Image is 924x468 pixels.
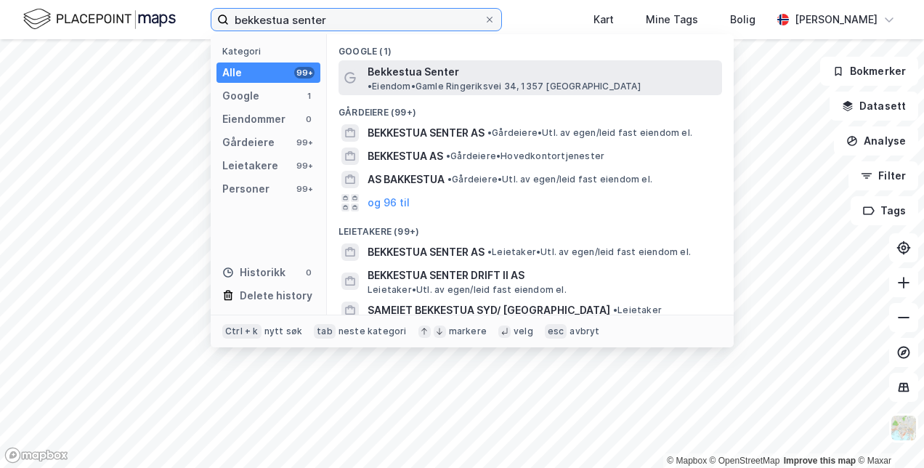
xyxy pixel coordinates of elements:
[314,324,336,339] div: tab
[4,447,68,464] a: Mapbox homepage
[795,11,878,28] div: [PERSON_NAME]
[368,81,372,92] span: •
[327,95,734,121] div: Gårdeiere (99+)
[784,456,856,466] a: Improve this map
[303,113,315,125] div: 0
[851,196,918,225] button: Tags
[848,161,918,190] button: Filter
[447,174,452,185] span: •
[449,326,487,337] div: markere
[514,326,533,337] div: velg
[570,326,599,337] div: avbryt
[368,302,610,319] span: SAMEIET BEKKESTUA SYD/ [GEOGRAPHIC_DATA]
[368,284,567,296] span: Leietaker • Utl. av egen/leid fast eiendom el.
[368,267,716,284] span: BEKKESTUA SENTER DRIFT II AS
[646,11,698,28] div: Mine Tags
[222,264,285,281] div: Historikk
[222,87,259,105] div: Google
[368,171,445,188] span: AS BAKKESTUA
[667,456,707,466] a: Mapbox
[545,324,567,339] div: esc
[303,267,315,278] div: 0
[264,326,303,337] div: nytt søk
[294,67,315,78] div: 99+
[613,304,617,315] span: •
[222,110,285,128] div: Eiendommer
[368,124,485,142] span: BEKKESTUA SENTER AS
[368,243,485,261] span: BEKKESTUA SENTER AS
[222,324,262,339] div: Ctrl + k
[447,174,652,185] span: Gårdeiere • Utl. av egen/leid fast eiendom el.
[368,148,443,165] span: BEKKESTUA AS
[487,127,692,139] span: Gårdeiere • Utl. av egen/leid fast eiendom el.
[368,63,459,81] span: Bekkestua Senter
[294,160,315,172] div: 99+
[327,214,734,241] div: Leietakere (99+)
[593,11,614,28] div: Kart
[222,180,269,198] div: Personer
[834,126,918,156] button: Analyse
[830,92,918,121] button: Datasett
[487,246,492,257] span: •
[368,81,641,92] span: Eiendom • Gamle Ringeriksvei 34, 1357 [GEOGRAPHIC_DATA]
[710,456,780,466] a: OpenStreetMap
[23,7,176,32] img: logo.f888ab2527a4732fd821a326f86c7f29.svg
[222,64,242,81] div: Alle
[303,90,315,102] div: 1
[446,150,604,162] span: Gårdeiere • Hovedkontortjenester
[487,127,492,138] span: •
[730,11,755,28] div: Bolig
[446,150,450,161] span: •
[222,157,278,174] div: Leietakere
[327,34,734,60] div: Google (1)
[487,246,691,258] span: Leietaker • Utl. av egen/leid fast eiendom el.
[339,326,407,337] div: neste kategori
[294,137,315,148] div: 99+
[613,304,662,316] span: Leietaker
[851,398,924,468] iframe: Chat Widget
[222,46,320,57] div: Kategori
[294,183,315,195] div: 99+
[368,194,410,211] button: og 96 til
[240,287,312,304] div: Delete history
[229,9,484,31] input: Søk på adresse, matrikkel, gårdeiere, leietakere eller personer
[222,134,275,151] div: Gårdeiere
[820,57,918,86] button: Bokmerker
